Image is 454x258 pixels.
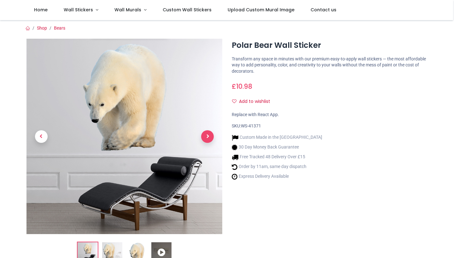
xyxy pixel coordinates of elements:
[232,173,322,180] li: Express Delivery Available
[232,144,322,151] li: 30 Day Money Back Guarantee
[228,7,294,13] span: Upload Custom Mural Image
[114,7,141,13] span: Wall Murals
[34,7,48,13] span: Home
[37,25,47,31] a: Shop
[311,7,336,13] span: Contact us
[232,40,428,51] h1: Polar Bear Wall Sticker
[193,68,222,205] a: Next
[54,25,65,31] a: Bears
[163,7,212,13] span: Custom Wall Stickers
[232,134,322,141] li: Custom Made in the [GEOGRAPHIC_DATA]
[232,112,428,118] div: Replace with React App.
[26,68,56,205] a: Previous
[232,56,428,75] p: Transform any space in minutes with our premium easy-to-apply wall stickers — the most affordable...
[232,154,322,160] li: Free Tracked 48 Delivery Over £15
[232,96,276,107] button: Add to wishlistAdd to wishlist
[232,82,252,91] span: £
[35,130,48,143] span: Previous
[201,130,214,143] span: Next
[241,123,261,128] span: WS-41371
[26,39,222,234] img: Polar Bear Wall Sticker
[64,7,93,13] span: Wall Stickers
[232,164,322,170] li: Order by 11am, same day dispatch
[232,123,428,129] div: SKU:
[232,99,236,104] i: Add to wishlist
[236,82,252,91] span: 10.98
